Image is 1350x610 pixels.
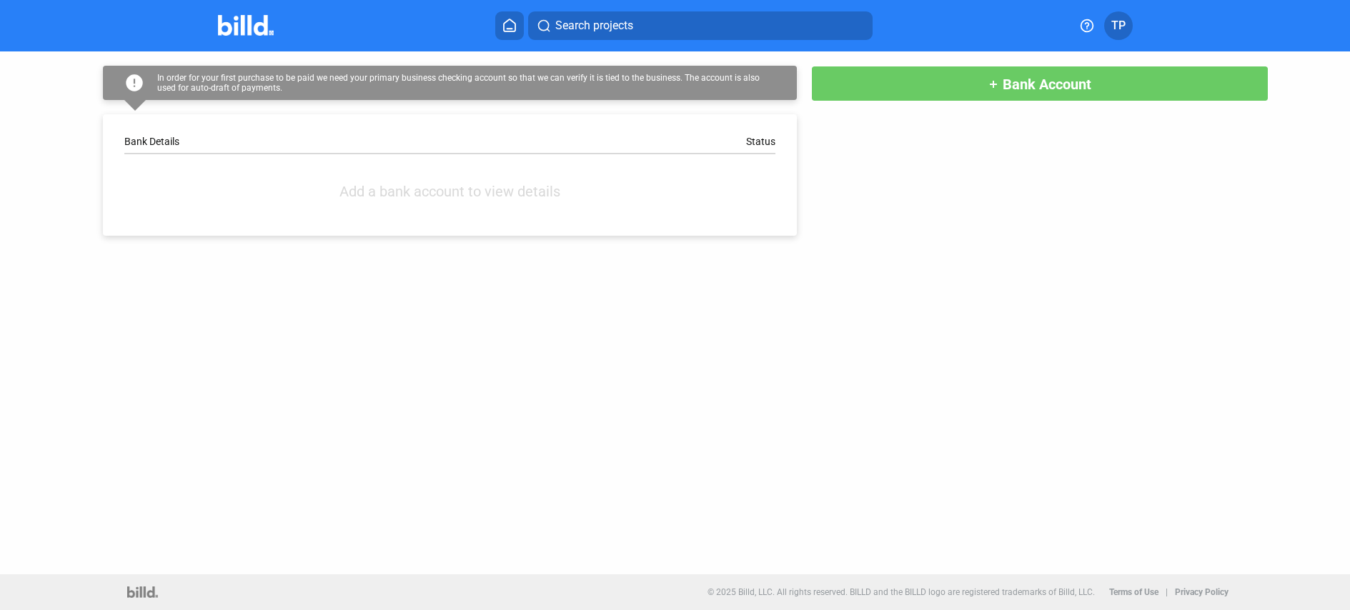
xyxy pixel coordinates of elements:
div: Bank Details [124,136,450,147]
div: Status [746,136,775,147]
span: TP [1111,17,1126,34]
button: Search projects [528,11,873,40]
b: Privacy Policy [1175,587,1229,597]
button: Bank Account [811,66,1269,101]
div: In order for your first purchase to be paid we need your primary business checking account so tha... [157,73,775,93]
div: Add a bank account to view details [124,183,775,200]
span: Bank Account [1003,76,1091,93]
b: Terms of Use [1109,587,1158,597]
mat-icon: error [124,73,142,93]
p: © 2025 Billd, LLC. All rights reserved. BILLD and the BILLD logo are registered trademarks of Bil... [708,587,1095,597]
button: TP [1104,11,1133,40]
img: logo [127,586,158,598]
img: Billd Company Logo [218,15,274,36]
mat-icon: add [988,79,999,90]
p: | [1166,587,1168,597]
span: Search projects [555,17,633,34]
